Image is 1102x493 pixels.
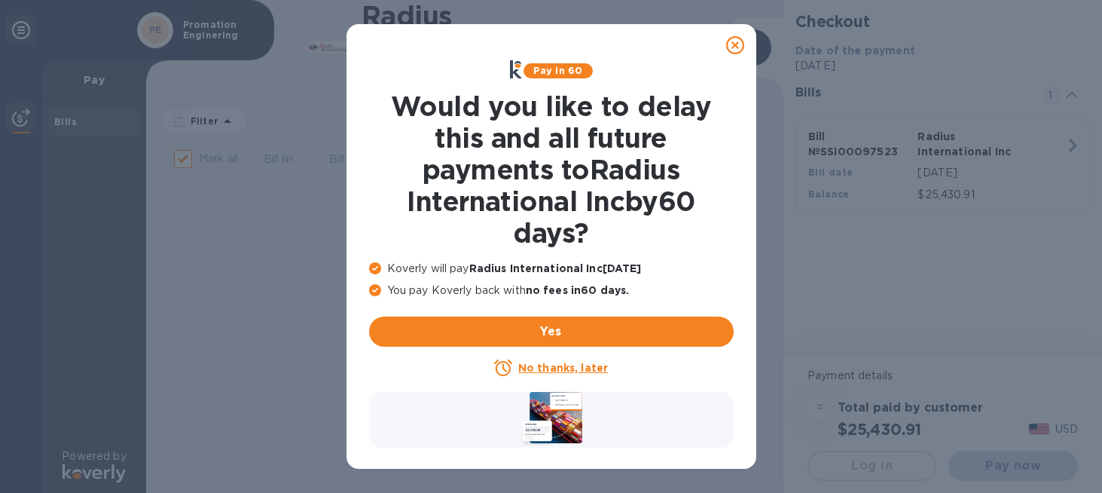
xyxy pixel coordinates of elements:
span: Yes [381,323,722,341]
p: You pay Koverly back with [369,283,734,299]
h1: Would you like to delay this and all future payments to Radius International Inc by 60 days ? [369,90,734,249]
b: Radius International Inc [DATE] [469,262,642,274]
p: Koverly will pay [369,261,734,277]
b: no fees in 60 days . [526,284,629,296]
button: Yes [369,317,734,347]
b: Pay in 60 [533,65,582,76]
u: No thanks, later [518,362,608,374]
